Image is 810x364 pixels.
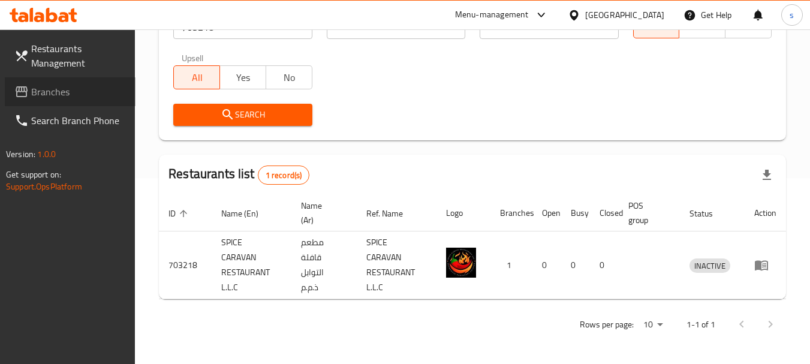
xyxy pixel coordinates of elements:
span: All [179,69,215,86]
span: Ref. Name [366,206,418,221]
a: Support.OpsPlatform [6,179,82,194]
a: Branches [5,77,135,106]
th: Closed [590,195,619,231]
td: 0 [590,231,619,299]
div: Menu [754,258,776,272]
div: [GEOGRAPHIC_DATA] [585,8,664,22]
th: Logo [436,195,490,231]
td: 1 [490,231,532,299]
span: Search Branch Phone [31,113,126,128]
span: 1.0.0 [37,146,56,162]
button: All [173,65,220,89]
td: 0 [561,231,590,299]
span: All [639,18,675,35]
label: Upsell [182,53,204,62]
span: 1 record(s) [258,170,309,181]
td: 703218 [159,231,212,299]
div: Export file [752,161,781,189]
td: مطعم قافلة التوابل ذ.م.م [291,231,357,299]
span: Name (En) [221,206,274,221]
span: Search [183,107,302,122]
th: Action [745,195,786,231]
button: Yes [219,65,266,89]
img: SPICE CARAVAN RESTAURANT L.L.C [446,248,476,278]
span: No [271,69,308,86]
span: TMP [730,18,767,35]
h2: Restaurants list [168,165,309,185]
span: s [790,8,794,22]
span: Status [689,206,728,221]
span: POS group [628,198,666,227]
div: INACTIVE [689,258,730,273]
th: Open [532,195,561,231]
td: SPICE CARAVAN RESTAURANT L.L.C [357,231,436,299]
span: Version: [6,146,35,162]
span: Yes [225,69,261,86]
span: INACTIVE [689,259,730,273]
span: Get support on: [6,167,61,182]
div: Total records count [258,166,310,185]
td: 0 [532,231,561,299]
table: enhanced table [159,195,786,299]
button: Search [173,104,312,126]
p: Rows per page: [580,317,634,332]
span: ID [168,206,191,221]
th: Busy [561,195,590,231]
span: Name (Ar) [301,198,342,227]
span: TGO [684,18,721,35]
div: Rows per page: [639,316,667,334]
span: Restaurants Management [31,41,126,70]
p: 1-1 of 1 [686,317,715,332]
td: SPICE CARAVAN RESTAURANT L.L.C [212,231,291,299]
span: Branches [31,85,126,99]
a: Search Branch Phone [5,106,135,135]
th: Branches [490,195,532,231]
div: Menu-management [455,8,529,22]
button: No [266,65,312,89]
a: Restaurants Management [5,34,135,77]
